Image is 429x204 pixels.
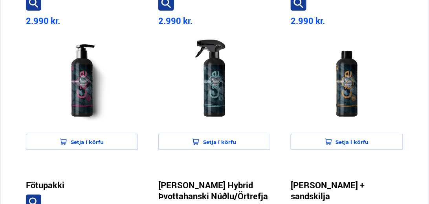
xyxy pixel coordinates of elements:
button: Setja í körfu [291,134,403,150]
a: product-image-6 [26,31,138,130]
span: 2.990 kr. [26,15,60,26]
a: [PERSON_NAME] Hybrid Þvottahanski Núðlu/Örtrefja [158,180,270,202]
img: product-image-8 [297,35,396,124]
a: Fötupakki [26,180,64,191]
img: product-image-6 [32,35,132,124]
a: product-image-7 [158,31,270,130]
button: Setja í körfu [26,134,138,150]
a: [PERSON_NAME] + sandskilja [291,180,403,202]
button: Setja í körfu [158,134,270,150]
span: 2.990 kr. [158,15,192,26]
a: product-image-8 [291,31,403,130]
img: product-image-7 [165,35,264,124]
span: 2.990 kr. [291,15,325,26]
